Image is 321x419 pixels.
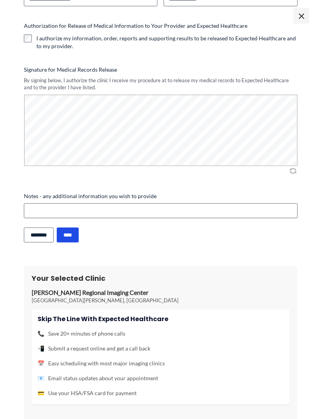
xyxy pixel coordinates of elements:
li: Use your HSA/FSA card for payment [38,388,284,398]
label: I authorize my information, order, reports and supporting results to be released to Expected Heal... [36,34,298,50]
label: Signature for Medical Records Release [24,66,298,74]
img: Clear Signature [288,167,298,175]
p: [PERSON_NAME] Regional Imaging Center [32,289,290,297]
h3: Your Selected Clinic [32,274,290,283]
span: 📲 [38,343,44,354]
li: Easy scheduling with most major imaging clinics [38,358,284,368]
span: × [294,8,309,23]
li: Save 20+ minutes of phone calls [38,329,284,339]
h4: Skip the line with Expected Healthcare [38,315,284,323]
div: By signing below, I authorize the clinic I receive my procedure at to release my medical records ... [24,77,298,91]
label: Notes - any additional information you wish to provide [24,192,298,200]
span: 📅 [38,358,44,368]
li: Email status updates about your appointment [38,373,284,383]
span: 📞 [38,329,44,339]
span: 📧 [38,373,44,383]
legend: Authorization for Release of Medical Information to Your Provider and Expected Healthcare [24,22,247,30]
li: Submit a request online and get a call back [38,343,284,354]
p: [GEOGRAPHIC_DATA][PERSON_NAME], [GEOGRAPHIC_DATA] [32,297,290,304]
span: 💳 [38,388,44,398]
